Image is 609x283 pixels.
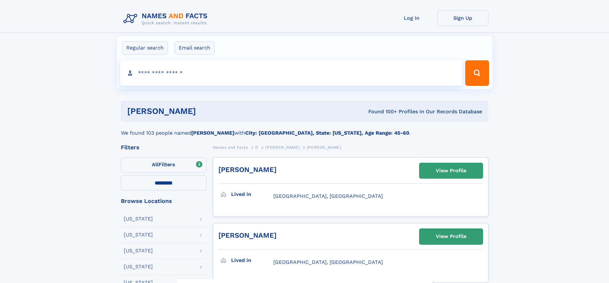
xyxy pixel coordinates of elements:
[213,143,248,151] a: Names and Facts
[419,229,483,244] a: View Profile
[121,157,207,173] label: Filters
[231,255,273,266] h3: Lived in
[465,60,489,86] button: Search Button
[120,60,463,86] input: search input
[121,145,207,150] div: Filters
[245,130,409,136] b: City: [GEOGRAPHIC_DATA], State: [US_STATE], Age Range: 45-60
[265,143,300,151] a: [PERSON_NAME]
[437,10,488,26] a: Sign Up
[386,10,437,26] a: Log In
[175,41,215,55] label: Email search
[265,145,300,150] span: [PERSON_NAME]
[307,145,341,150] span: [PERSON_NAME]
[255,143,258,151] a: D
[231,189,273,200] h3: Lived in
[282,108,482,115] div: Found 100+ Profiles In Our Records Database
[121,10,213,27] img: Logo Names and Facts
[124,232,153,237] div: [US_STATE]
[122,41,168,55] label: Regular search
[419,163,483,178] a: View Profile
[273,259,383,265] span: [GEOGRAPHIC_DATA], [GEOGRAPHIC_DATA]
[127,107,282,115] h1: [PERSON_NAME]
[124,248,153,253] div: [US_STATE]
[121,198,207,204] div: Browse Locations
[273,193,383,199] span: [GEOGRAPHIC_DATA], [GEOGRAPHIC_DATA]
[152,161,159,168] span: All
[218,166,277,174] a: [PERSON_NAME]
[436,229,466,244] div: View Profile
[124,216,153,221] div: [US_STATE]
[255,145,258,150] span: D
[191,130,234,136] b: [PERSON_NAME]
[436,163,466,178] div: View Profile
[124,264,153,269] div: [US_STATE]
[218,231,277,239] a: [PERSON_NAME]
[121,122,488,137] div: We found 103 people named with .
